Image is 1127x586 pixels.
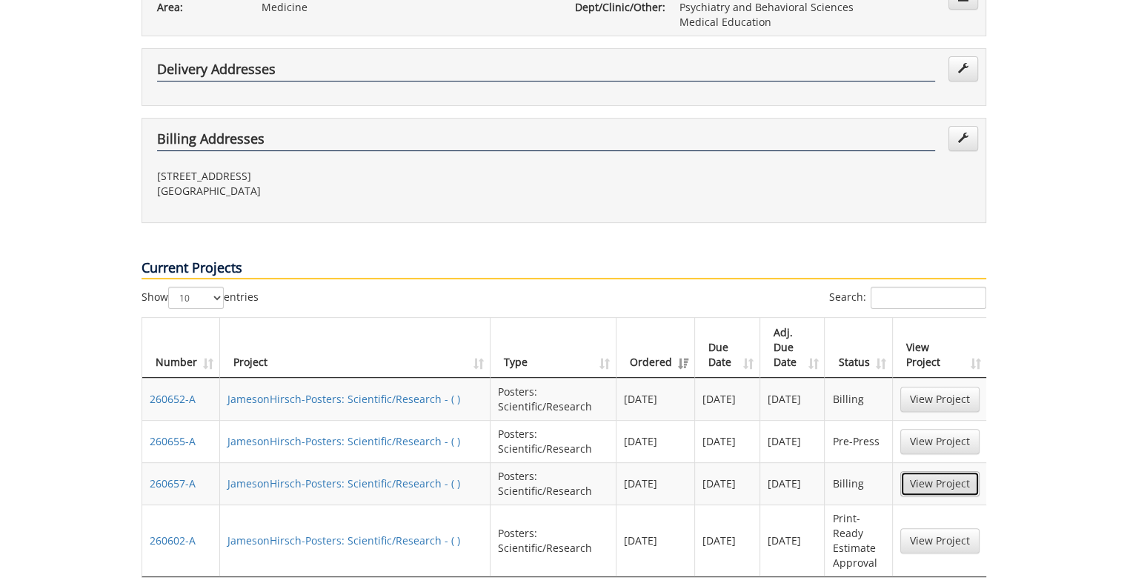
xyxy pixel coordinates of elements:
[760,420,825,462] td: [DATE]
[760,462,825,505] td: [DATE]
[491,378,616,420] td: Posters: Scientific/Research
[616,378,695,420] td: [DATE]
[150,476,196,490] a: 260657-A
[825,318,892,378] th: Status: activate to sort column ascending
[825,420,892,462] td: Pre-Press
[900,387,980,412] a: View Project
[695,420,760,462] td: [DATE]
[227,392,460,406] a: JamesonHirsch-Posters: Scientific/Research - ( )
[695,378,760,420] td: [DATE]
[168,287,224,309] select: Showentries
[695,462,760,505] td: [DATE]
[829,287,986,309] label: Search:
[157,132,935,151] h4: Billing Addresses
[227,476,460,490] a: JamesonHirsch-Posters: Scientific/Research - ( )
[491,505,616,576] td: Posters: Scientific/Research
[150,392,196,406] a: 260652-A
[227,533,460,547] a: JamesonHirsch-Posters: Scientific/Research - ( )
[679,15,971,30] p: Medical Education
[150,533,196,547] a: 260602-A
[142,259,986,279] p: Current Projects
[893,318,987,378] th: View Project: activate to sort column ascending
[491,462,616,505] td: Posters: Scientific/Research
[900,471,980,496] a: View Project
[695,318,760,378] th: Due Date: activate to sort column ascending
[491,318,616,378] th: Type: activate to sort column ascending
[157,184,553,199] p: [GEOGRAPHIC_DATA]
[157,62,935,81] h4: Delivery Addresses
[760,318,825,378] th: Adj. Due Date: activate to sort column ascending
[616,318,695,378] th: Ordered: activate to sort column ascending
[825,378,892,420] td: Billing
[142,287,259,309] label: Show entries
[220,318,491,378] th: Project: activate to sort column ascending
[900,429,980,454] a: View Project
[616,462,695,505] td: [DATE]
[825,505,892,576] td: Print-Ready Estimate Approval
[616,420,695,462] td: [DATE]
[900,528,980,553] a: View Project
[616,505,695,576] td: [DATE]
[871,287,986,309] input: Search:
[948,56,978,81] a: Edit Addresses
[760,505,825,576] td: [DATE]
[825,462,892,505] td: Billing
[150,434,196,448] a: 260655-A
[760,378,825,420] td: [DATE]
[142,318,220,378] th: Number: activate to sort column ascending
[948,126,978,151] a: Edit Addresses
[695,505,760,576] td: [DATE]
[491,420,616,462] td: Posters: Scientific/Research
[157,169,553,184] p: [STREET_ADDRESS]
[227,434,460,448] a: JamesonHirsch-Posters: Scientific/Research - ( )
